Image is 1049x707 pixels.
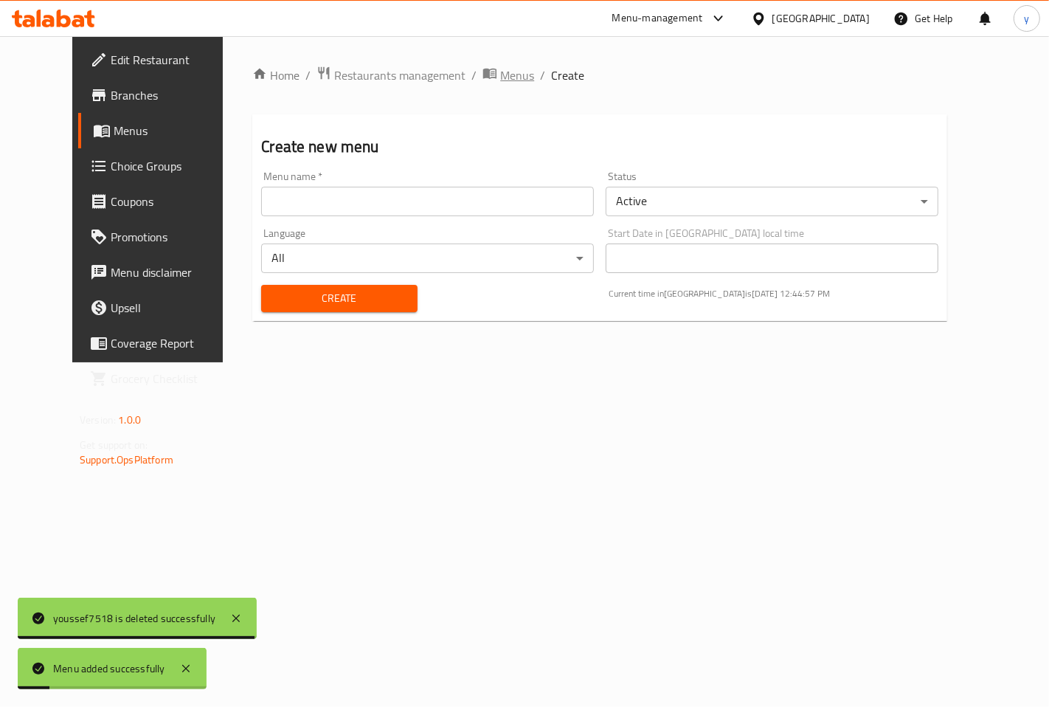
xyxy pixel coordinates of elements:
div: Active [606,187,938,216]
nav: breadcrumb [252,66,947,85]
div: youssef7518 is deleted successfully [53,610,215,627]
div: Menu-management [612,10,703,27]
a: Menu disclaimer [78,255,247,290]
li: / [471,66,477,84]
div: [GEOGRAPHIC_DATA] [772,10,870,27]
a: Restaurants management [316,66,465,85]
li: / [305,66,311,84]
h2: Create new menu [261,136,938,158]
a: Home [252,66,300,84]
a: Menus [482,66,534,85]
a: Coupons [78,184,247,219]
span: Branches [111,86,235,104]
span: Edit Restaurant [111,51,235,69]
a: Support.OpsPlatform [80,450,173,469]
span: Restaurants management [334,66,465,84]
span: Version: [80,410,116,430]
span: 1.0.0 [118,410,141,430]
li: / [540,66,545,84]
span: Coupons [111,193,235,210]
a: Promotions [78,219,247,255]
span: Choice Groups [111,157,235,175]
a: Branches [78,77,247,113]
span: Create [273,289,405,308]
a: Edit Restaurant [78,42,247,77]
span: Coverage Report [111,334,235,352]
a: Upsell [78,290,247,325]
a: Choice Groups [78,148,247,184]
span: Menu disclaimer [111,263,235,281]
a: Coverage Report [78,325,247,361]
span: Upsell [111,299,235,317]
button: Create [261,285,417,312]
span: Menus [114,122,235,139]
span: Create [551,66,584,84]
span: Menus [500,66,534,84]
a: Grocery Checklist [78,361,247,396]
div: Menu added successfully [53,661,165,677]
span: Promotions [111,228,235,246]
span: y [1024,10,1029,27]
div: All [261,244,594,273]
p: Current time in [GEOGRAPHIC_DATA] is [DATE] 12:44:57 PM [609,287,938,300]
span: Grocery Checklist [111,370,235,387]
a: Menus [78,113,247,148]
span: Get support on: [80,435,148,455]
input: Please enter Menu name [261,187,594,216]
